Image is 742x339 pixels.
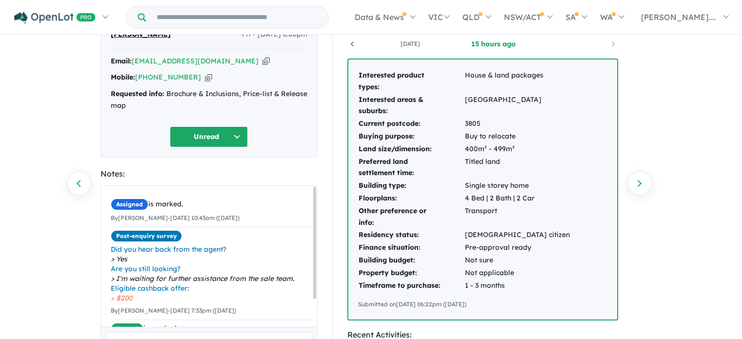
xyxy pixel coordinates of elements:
img: Openlot PRO Logo White [14,12,96,24]
td: Buy to relocate [464,130,570,143]
i: Eligible cashback offer: [111,284,189,293]
a: [EMAIL_ADDRESS][DOMAIN_NAME] [132,57,259,65]
button: Copy [205,72,212,82]
div: Brochure & Inclusions, Price-list & Release map [111,88,307,112]
button: Unread [170,126,248,147]
td: Floorplans: [358,192,464,205]
td: Not sure [464,254,570,267]
td: Other preference or info: [358,205,464,229]
a: [PHONE_NUMBER] [135,73,201,81]
td: Current postcode: [358,118,464,130]
span: Assigned [111,199,148,210]
span: Are you still looking? [111,264,315,274]
span: Post-enquiry survey [111,230,182,242]
td: [DEMOGRAPHIC_DATA] citizen [464,229,570,241]
td: Pre-approval ready [464,241,570,254]
strong: Requested info: [111,89,164,98]
td: Interested areas & suburbs: [358,94,464,118]
div: is marked. [111,199,315,210]
td: Preferred land settlement time: [358,156,464,180]
td: 400m² - 499m² [464,143,570,156]
td: Single storey home [464,179,570,192]
td: Not applicable [464,267,570,279]
small: By [PERSON_NAME] - [DATE] 7:33pm ([DATE]) [111,307,236,314]
td: House & land packages [464,69,570,94]
div: Notes: [100,167,318,180]
div: Submitted on [DATE] 06:22pm ([DATE]) [358,299,607,309]
td: Land size/dimension: [358,143,464,156]
td: Property budget: [358,267,464,279]
span: Did you hear back from the agent? [111,244,315,254]
span: [PERSON_NAME].... [641,12,716,22]
strong: Mobile: [111,73,135,81]
td: 4 Bed | 2 Bath | 2 Car [464,192,570,205]
a: [DATE] [369,39,452,49]
td: Transport [464,205,570,229]
span: I'm waiting for further assistance from the sale team. [111,274,315,283]
td: Residency status: [358,229,464,241]
input: Try estate name, suburb, builder or developer [148,7,326,28]
td: Interested product types: [358,69,464,94]
button: Copy [262,56,270,66]
a: 15 hours ago [452,39,535,49]
td: [GEOGRAPHIC_DATA] [464,94,570,118]
span: $200 [111,293,315,303]
td: Finance situation: [358,241,464,254]
td: 1 - 3 months [464,279,570,292]
td: Timeframe to purchase: [358,279,464,292]
td: Buying purpose: [358,130,464,143]
strong: Email: [111,57,132,65]
span: Yes [111,254,315,264]
td: Building budget: [358,254,464,267]
small: By [PERSON_NAME] - [DATE] 10:43am ([DATE]) [111,214,240,221]
td: Building type: [358,179,464,192]
td: Titled land [464,156,570,180]
td: 3805 [464,118,570,130]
